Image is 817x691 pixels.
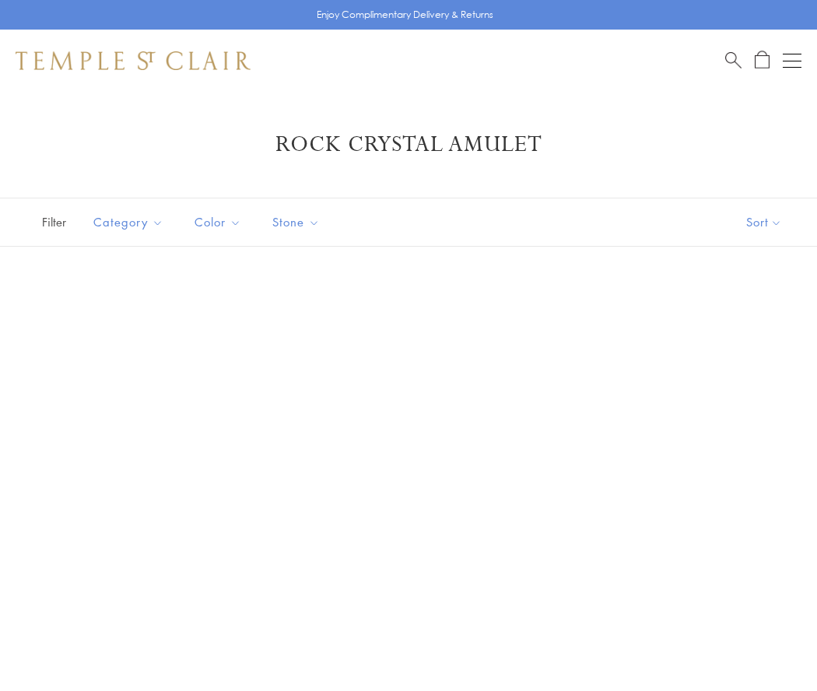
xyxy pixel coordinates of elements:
[711,198,817,246] button: Show sort by
[183,205,253,240] button: Color
[755,51,770,70] a: Open Shopping Bag
[16,51,251,70] img: Temple St. Clair
[725,51,742,70] a: Search
[265,212,331,232] span: Stone
[261,205,331,240] button: Stone
[187,212,253,232] span: Color
[317,7,493,23] p: Enjoy Complimentary Delivery & Returns
[783,51,801,70] button: Open navigation
[82,205,175,240] button: Category
[86,212,175,232] span: Category
[39,131,778,159] h1: Rock Crystal Amulet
